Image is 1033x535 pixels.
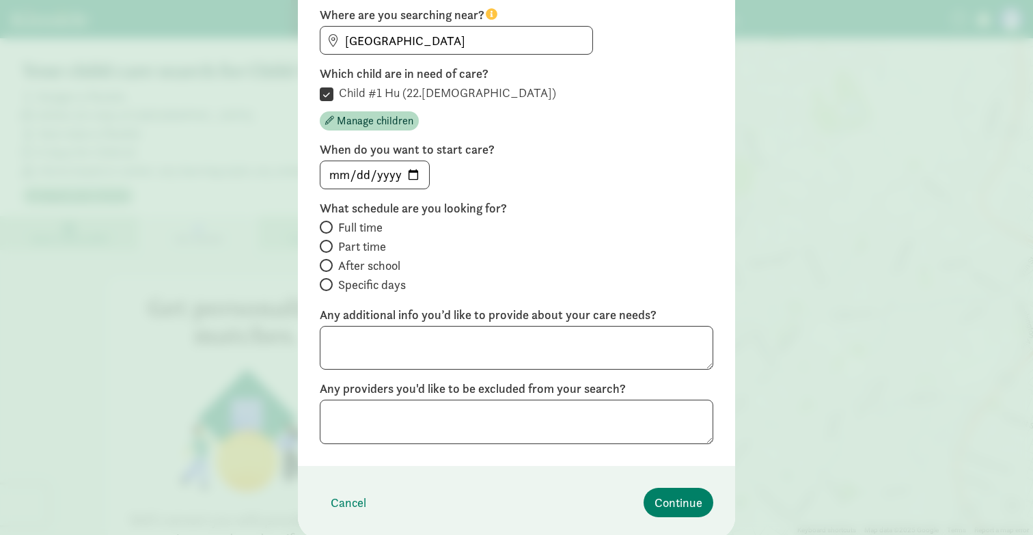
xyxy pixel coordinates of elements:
input: Find address [320,27,592,54]
label: Which child are in need of care? [320,66,713,82]
span: After school [338,258,400,274]
span: Manage children [337,113,413,129]
button: Manage children [320,111,419,131]
span: Cancel [331,493,366,512]
label: Where are you searching near? [320,7,713,23]
label: When do you want to start care? [320,141,713,158]
label: What schedule are you looking for? [320,200,713,217]
label: Any providers you'd like to be excluded from your search? [320,381,713,397]
span: Specific days [338,277,406,293]
label: Child #1 Hu (22.[DEMOGRAPHIC_DATA]) [333,85,556,101]
button: Cancel [320,488,377,517]
span: Full time [338,219,383,236]
button: Continue [644,488,713,517]
label: Any additional info you’d like to provide about your care needs? [320,307,713,323]
span: Part time [338,238,386,255]
span: Continue [655,493,702,512]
